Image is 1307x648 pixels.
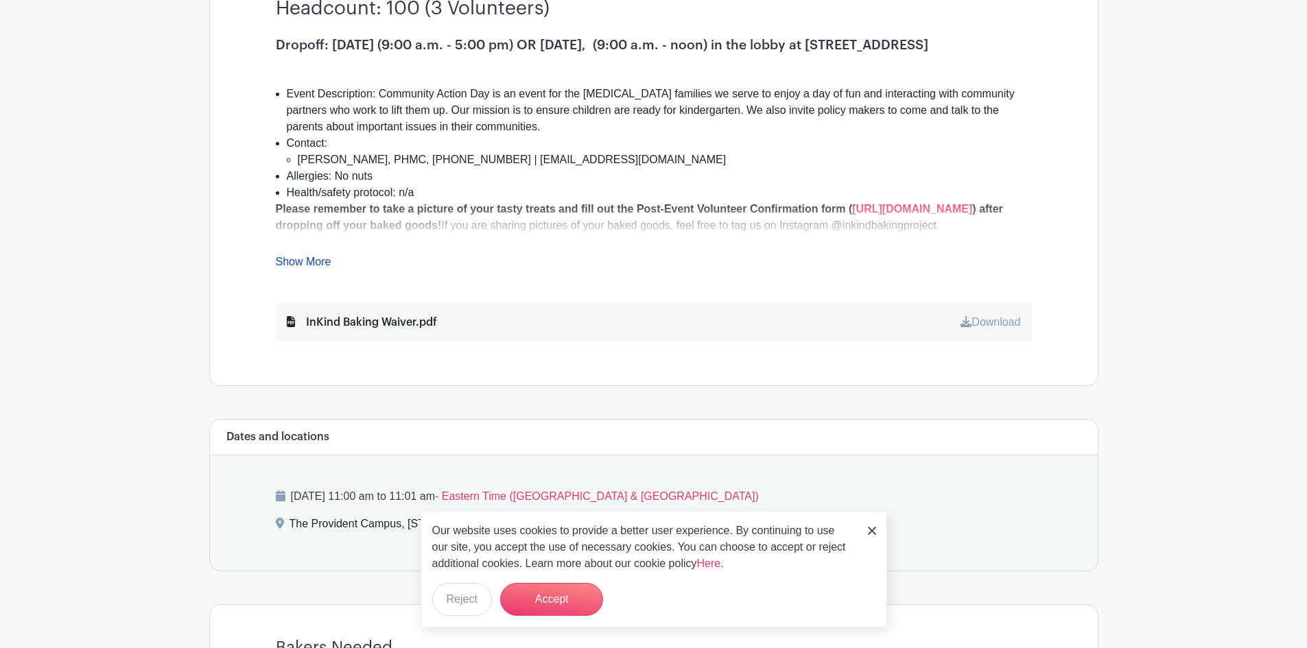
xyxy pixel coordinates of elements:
a: Here [697,557,721,569]
button: Reject [432,583,492,616]
li: Health/safety protocol: n/a [287,184,1032,201]
p: Our website uses cookies to provide a better user experience. By continuing to use our site, you ... [432,523,853,572]
strong: Please remember to take a picture of your tasty treats and fill out the Post-Event Volunteer Conf... [276,203,853,215]
button: Accept [500,583,603,616]
li: Event Description: Community Action Day is an event for the [MEDICAL_DATA] families we serve to e... [287,86,1032,135]
li: Contact: [287,135,1032,168]
a: Show More [276,256,331,273]
span: - Eastern Time ([GEOGRAPHIC_DATA] & [GEOGRAPHIC_DATA]) [435,490,759,502]
div: InKind Baking Waiver.pdf [287,314,437,331]
a: Download [961,316,1020,328]
div: The Provident Campus, [STREET_ADDRESS] [290,516,517,538]
a: [URL][DOMAIN_NAME] [852,203,972,215]
li: [PERSON_NAME], PHMC, [PHONE_NUMBER] | [EMAIL_ADDRESS][DOMAIN_NAME] [298,152,1032,168]
strong: ) after dropping off your baked goods! [276,203,1003,231]
p: [DATE] 11:00 am to 11:01 am [276,488,1032,505]
div: If you are sharing pictures of your baked goods, feel free to tag us on Instagram @inkindbakingpr... [276,201,1032,234]
h6: Dates and locations [226,431,329,444]
img: close_button-5f87c8562297e5c2d7936805f587ecaba9071eb48480494691a3f1689db116b3.svg [868,527,876,535]
li: Allergies: No nuts [287,168,1032,184]
h1: Dropoff: [DATE] (9:00 a.m. - 5:00 pm) OR [DATE], (9:00 a.m. - noon) in the lobby at [STREET_ADDRESS] [276,37,1032,53]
